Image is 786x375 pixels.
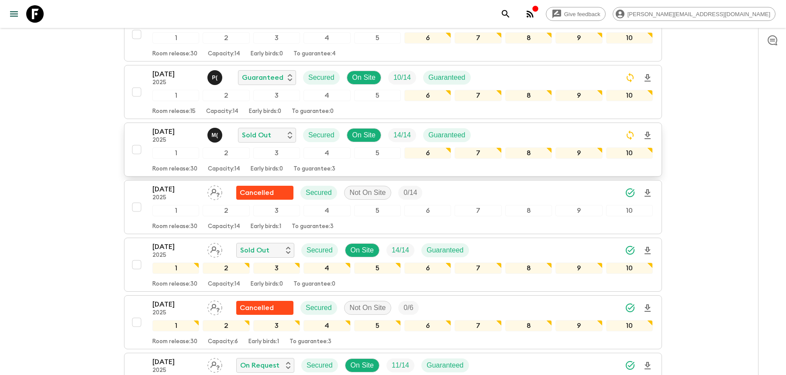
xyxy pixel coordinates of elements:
div: Trip Fill [398,301,418,315]
p: Capacity: 14 [206,108,238,115]
div: Secured [303,128,340,142]
div: 4 [303,205,350,216]
p: 2025 [152,79,200,86]
p: Early birds: 1 [251,223,281,230]
p: On Site [351,360,374,371]
div: 2 [203,32,249,44]
div: 5 [354,90,401,101]
div: 8 [505,32,552,44]
button: [DATE]2025Assign pack leaderSold OutSecuredOn SiteTrip FillGuaranteed12345678910Room release:30Ca... [124,238,662,292]
div: Secured [303,71,340,85]
p: Secured [306,303,332,313]
p: Not On Site [350,303,386,313]
p: On Site [352,130,376,140]
button: [DATE]2025Can (Jeerawut) MapromjaiSold OutSecuredOn SiteTrip FillGuaranteed12345678910Room releas... [124,7,662,61]
div: On Site [345,243,379,257]
p: P ( [212,74,217,81]
div: Flash Pack cancellation [236,186,293,200]
div: 1 [152,90,199,101]
p: [DATE] [152,126,200,137]
svg: Download Onboarding [642,361,653,371]
div: 5 [354,262,401,274]
p: To guarantee: 0 [293,281,335,288]
div: 1 [152,262,199,274]
div: 7 [455,147,501,159]
div: 3 [253,262,300,274]
svg: Synced Successfully [625,360,635,371]
div: Secured [301,358,338,372]
p: On Request [240,360,279,371]
button: M( [207,128,224,143]
span: Assign pack leader [207,245,222,252]
p: 10 / 14 [393,72,411,83]
a: Give feedback [546,7,606,21]
div: 7 [455,205,501,216]
div: 9 [555,320,602,331]
p: Guaranteed [428,130,465,140]
div: 7 [455,262,501,274]
button: [DATE]2025Assign pack leaderFlash Pack cancellationSecuredNot On SiteTrip Fill12345678910Room rel... [124,180,662,234]
div: Trip Fill [388,128,416,142]
div: 4 [303,262,350,274]
div: On Site [347,128,381,142]
p: Secured [307,360,333,371]
div: 10 [606,147,653,159]
p: [DATE] [152,69,200,79]
div: 3 [253,147,300,159]
p: Secured [308,72,334,83]
div: Trip Fill [398,186,422,200]
div: 5 [354,205,401,216]
p: Sold Out [242,130,271,140]
span: Meaw (Sawitri) Karnsomthorn [207,130,224,137]
div: Secured [301,243,338,257]
p: 2025 [152,194,200,201]
p: To guarantee: 3 [293,166,335,173]
div: Secured [300,186,337,200]
button: [DATE]2025Meaw (Sawitri) KarnsomthornSold OutSecuredOn SiteTrip FillGuaranteed12345678910Room rel... [124,123,662,177]
div: 5 [354,320,401,331]
div: Not On Site [344,301,392,315]
div: Trip Fill [386,358,414,372]
p: Capacity: 14 [208,281,240,288]
div: 1 [152,32,199,44]
div: 6 [404,147,451,159]
div: 2 [203,205,249,216]
p: [DATE] [152,299,200,310]
div: 10 [606,320,653,331]
p: On Site [352,72,376,83]
div: 3 [253,320,300,331]
p: Sold Out [240,245,269,256]
div: 6 [404,320,451,331]
div: 4 [303,90,350,101]
div: 2 [203,90,249,101]
p: 2025 [152,367,200,374]
p: M ( [211,132,218,139]
span: [PERSON_NAME][EMAIL_ADDRESS][DOMAIN_NAME] [623,11,775,17]
p: Room release: 30 [152,51,197,58]
div: 4 [303,147,350,159]
p: Cancelled [240,187,274,198]
p: 14 / 14 [393,130,411,140]
div: 6 [404,90,451,101]
p: Early birds: 0 [251,281,283,288]
p: Early birds: 0 [249,108,281,115]
p: Room release: 30 [152,281,197,288]
div: 7 [455,90,501,101]
button: [DATE]2025Assign pack leaderFlash Pack cancellationSecuredNot On SiteTrip Fill12345678910Room rel... [124,295,662,349]
div: 9 [555,90,602,101]
div: Secured [300,301,337,315]
div: 6 [404,205,451,216]
p: Early birds: 1 [248,338,279,345]
svg: Synced Successfully [625,303,635,313]
div: 8 [505,147,552,159]
div: 3 [253,90,300,101]
div: [PERSON_NAME][EMAIL_ADDRESS][DOMAIN_NAME] [613,7,776,21]
p: Not On Site [350,187,386,198]
p: 14 / 14 [392,245,409,256]
div: 8 [505,262,552,274]
svg: Download Onboarding [642,188,653,198]
p: Cancelled [240,303,274,313]
span: Assign pack leader [207,303,222,310]
div: 8 [505,320,552,331]
p: Secured [306,187,332,198]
